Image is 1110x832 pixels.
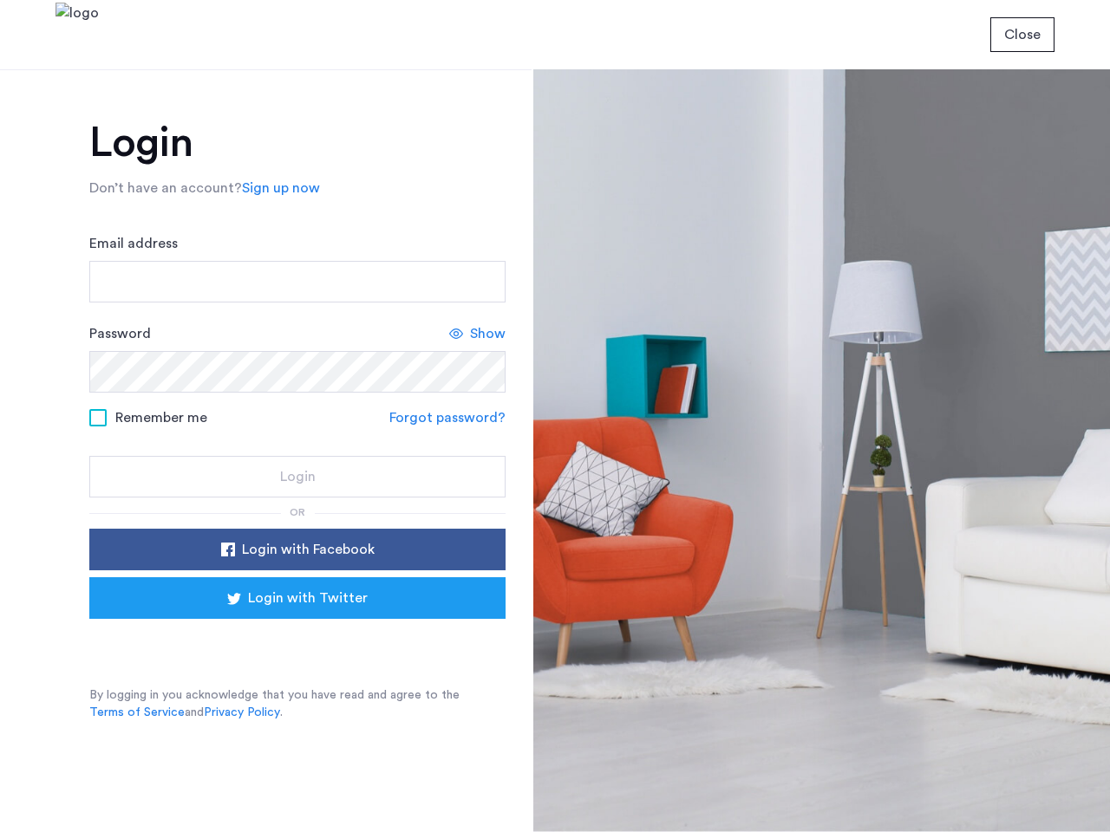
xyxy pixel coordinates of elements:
[89,686,506,721] p: By logging in you acknowledge that you have read and agree to the and .
[470,323,506,344] span: Show
[242,178,320,198] a: Sign up now
[89,233,178,254] label: Email address
[389,407,506,428] a: Forgot password?
[990,17,1054,52] button: button
[89,323,151,344] label: Password
[89,122,506,164] h1: Login
[204,704,280,721] a: Privacy Policy
[248,588,368,608] span: Login with Twitter
[89,456,506,497] button: button
[89,704,185,721] a: Terms of Service
[55,3,99,68] img: logo
[89,181,242,195] span: Don’t have an account?
[1004,24,1041,45] span: Close
[89,529,506,570] button: button
[115,407,207,428] span: Remember me
[290,507,305,517] span: or
[280,466,316,487] span: Login
[242,539,375,560] span: Login with Facebook
[89,577,506,619] button: button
